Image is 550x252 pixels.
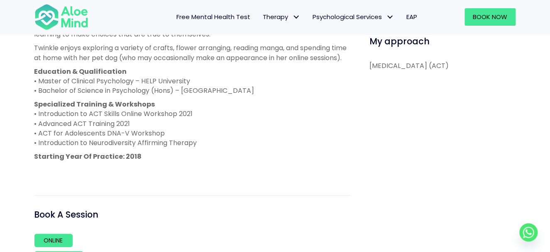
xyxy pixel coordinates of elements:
[34,99,351,148] p: • Introduction to ACT Skills Online Workshop 2021 • Advanced ACT Training 2021 • ACT for Adolesce...
[263,12,301,21] span: Therapy
[171,8,257,26] a: Free Mental Health Test
[384,11,396,23] span: Psychological Services: submenu
[177,12,251,21] span: Free Mental Health Test
[291,11,303,23] span: Therapy: submenu
[34,67,351,96] p: • Master of Clinical Psychology – HELP University • Bachelor of Science in Psychology (Hons) – [G...
[407,12,418,21] span: EAP
[34,234,73,247] a: Online
[34,43,351,62] p: Twinkle enjoys exploring a variety of crafts, flower arranging, reading manga, and spending time ...
[370,35,430,47] span: My approach
[307,8,401,26] a: Psychological ServicesPsychological Services: submenu
[34,99,155,109] strong: Specialized Training & Workshops
[465,8,516,26] a: Book Now
[313,12,394,21] span: Psychological Services
[34,67,127,76] strong: Education & Qualification
[401,8,424,26] a: EAP
[257,8,307,26] a: TherapyTherapy: submenu
[34,3,88,31] img: Aloe mind Logo
[370,61,516,70] p: [MEDICAL_DATA] (ACT)
[34,152,142,161] strong: Starting Year Of Practice: 2018
[34,208,99,220] span: Book A Session
[473,12,508,21] span: Book Now
[99,8,424,26] nav: Menu
[520,223,538,242] a: Whatsapp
